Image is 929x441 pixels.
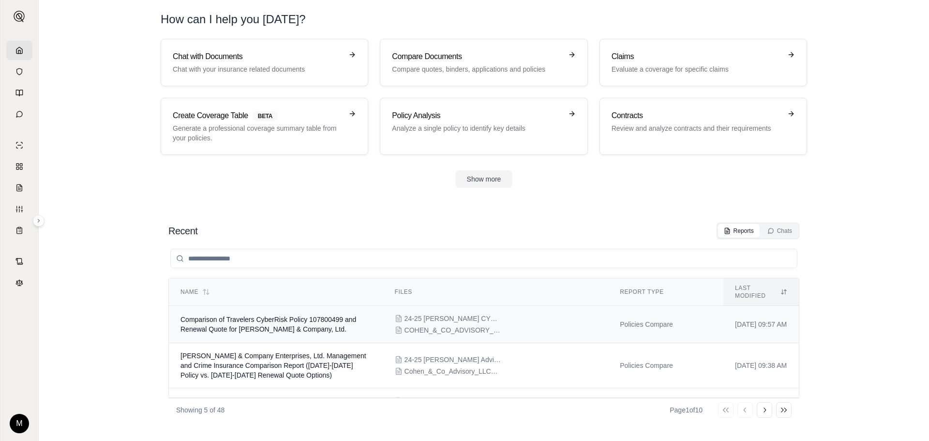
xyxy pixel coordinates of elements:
td: [DATE] 09:12 AM [723,388,799,426]
p: Generate a professional coverage summary table from your policies. [173,123,343,143]
a: Legal Search Engine [6,273,32,292]
img: Expand sidebar [14,11,25,22]
h3: Compare Documents [392,51,562,62]
h3: Create Coverage Table [173,110,343,122]
span: COHEN_&_CO_ADVISORY_LLC_107800499_QUOTE_LETTER.pdf [405,325,501,335]
div: Last modified [735,284,787,300]
a: Custom Report [6,199,32,219]
button: Expand sidebar [33,215,45,227]
div: Page 1 of 10 [670,405,703,415]
a: Policy Comparisons [6,157,32,176]
span: Cohen & Company Enterprises, Ltd. Management and Crime Insurance Comparison Report (2024-2025 Pol... [180,352,366,379]
a: Chat [6,105,32,124]
p: Compare quotes, binders, applications and policies [392,64,562,74]
a: Compare DocumentsCompare quotes, binders, applications and policies [380,39,587,86]
div: Name [180,288,372,296]
a: Contract Analysis [6,252,32,271]
h3: Contracts [612,110,781,122]
div: M [10,414,29,433]
h1: How can I help you [DATE]? [161,12,807,27]
h3: Policy Analysis [392,110,562,122]
a: Coverage Table [6,221,32,240]
p: Evaluate a coverage for specific claims [612,64,781,74]
button: Expand sidebar [10,7,29,26]
button: Reports [718,224,760,238]
a: Home [6,41,32,60]
a: ClaimsEvaluate a coverage for specific claims [599,39,807,86]
th: Report Type [608,278,723,306]
button: Show more [455,170,513,188]
span: 24-25 Cohen Advisory EXEC Travelers Policy.pdf [405,355,501,365]
a: Prompt Library [6,83,32,103]
span: Comparison of Travelers CyberRisk Policy 107800499 and Renewal Quote for Cohen & Company, Ltd. [180,316,356,333]
td: Policies Compare [608,306,723,343]
a: Single Policy [6,136,32,155]
th: Files [383,278,609,306]
a: ContractsReview and analyze contracts and their requirements [599,98,807,155]
h3: Chat with Documents [173,51,343,62]
span: Cohen_&_Co_Advisory_LLC_107002413_QUOTE_LETTER.pdf [405,366,501,376]
span: BETA [252,111,278,122]
td: Policies Compare [608,343,723,388]
p: Chat with your insurance related documents [173,64,343,74]
div: Chats [767,227,792,235]
p: Review and analyze contracts and their requirements [612,123,781,133]
span: ARNOLD_WHOLESALE_CORPORATION__QUOTE_LETTER.pdf [405,396,501,406]
button: Chats [762,224,798,238]
span: 24-25 Cohen CYBE Travelers Policy.pdf [405,314,501,323]
a: Chat with DocumentsChat with your insurance related documents [161,39,368,86]
h3: Claims [612,51,781,62]
td: [DATE] 09:57 AM [723,306,799,343]
a: Claim Coverage [6,178,32,198]
td: Policies Compare [608,388,723,426]
a: Policy AnalysisAnalyze a single policy to identify key details [380,98,587,155]
p: Analyze a single policy to identify key details [392,123,562,133]
div: Reports [724,227,754,235]
a: Documents Vault [6,62,32,81]
p: Showing 5 of 48 [176,405,225,415]
td: [DATE] 09:38 AM [723,343,799,388]
a: Create Coverage TableBETAGenerate a professional coverage summary table from your policies. [161,98,368,155]
h2: Recent [168,224,197,238]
